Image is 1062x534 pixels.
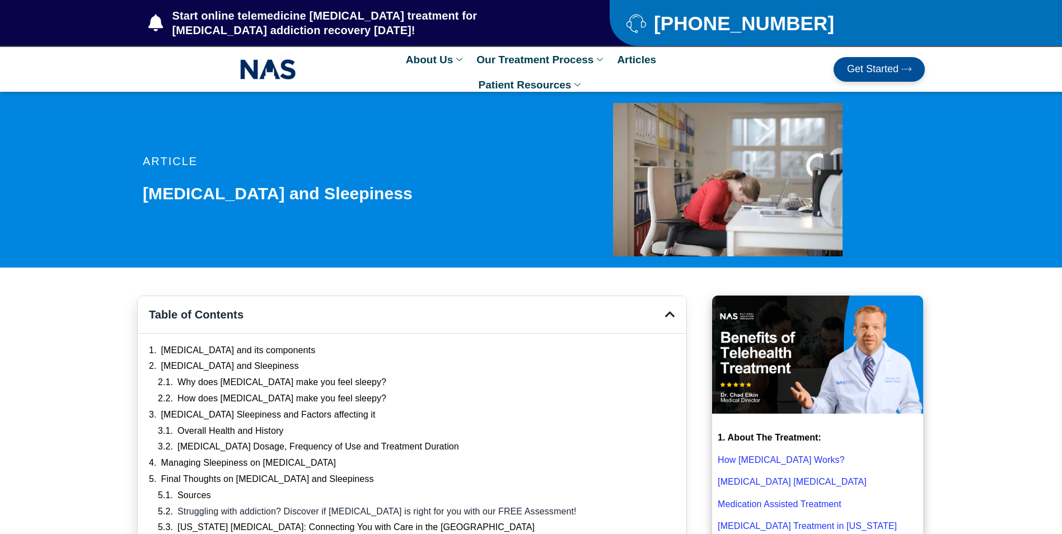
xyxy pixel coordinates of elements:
a: Sources [177,490,210,502]
a: Start online telemedicine [MEDICAL_DATA] treatment for [MEDICAL_DATA] addiction recovery [DATE]! [148,8,565,38]
div: Close table of contents [665,309,675,320]
img: woman in red long sleeve shirt sitting on chair while leaning on laptop [613,103,843,256]
h4: Table of Contents [149,307,665,322]
a: How [MEDICAL_DATA] Works? [718,455,845,465]
a: Struggling with addiction? Discover if [MEDICAL_DATA] is right for you with our FREE Assessment! [177,506,576,518]
span: Start online telemedicine [MEDICAL_DATA] treatment for [MEDICAL_DATA] addiction recovery [DATE]! [170,8,565,38]
h1: [MEDICAL_DATA] and Sleepiness [143,184,537,204]
a: Articles [611,47,662,72]
a: [MEDICAL_DATA] and Sleepiness [161,360,299,372]
a: [PHONE_NUMBER] [626,13,897,33]
span: Get Started [847,64,899,75]
a: How does [MEDICAL_DATA] make you feel sleepy? [177,393,386,405]
a: Overall Health and History [177,425,283,437]
a: Patient Resources [473,72,590,97]
p: article [143,156,537,167]
a: Medication Assisted Treatment [718,499,841,509]
a: [MEDICAL_DATA] Treatment in [US_STATE] [718,521,897,531]
a: [MEDICAL_DATA] and its components [161,345,316,357]
a: About Us [400,47,471,72]
img: Benefits of Telehealth Suboxone Treatment that you should know [712,296,923,414]
img: NAS_email_signature-removebg-preview.png [240,57,296,82]
a: Final Thoughts on [MEDICAL_DATA] and Sleepiness [161,474,374,485]
strong: 1. About The Treatment: [718,433,821,442]
a: [MEDICAL_DATA] [MEDICAL_DATA] [718,477,867,486]
a: Why does [MEDICAL_DATA] make you feel sleepy? [177,377,386,388]
a: Our Treatment Process [471,47,611,72]
a: Managing Sleepiness on [MEDICAL_DATA] [161,457,336,469]
a: Get Started [834,57,925,82]
span: [PHONE_NUMBER] [651,16,834,30]
a: [US_STATE] [MEDICAL_DATA]: Connecting You with Care in the [GEOGRAPHIC_DATA] [177,522,535,533]
a: [MEDICAL_DATA] Dosage, Frequency of Use and Treatment Duration [177,441,459,453]
a: [MEDICAL_DATA] Sleepiness and Factors affecting it [161,409,376,421]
